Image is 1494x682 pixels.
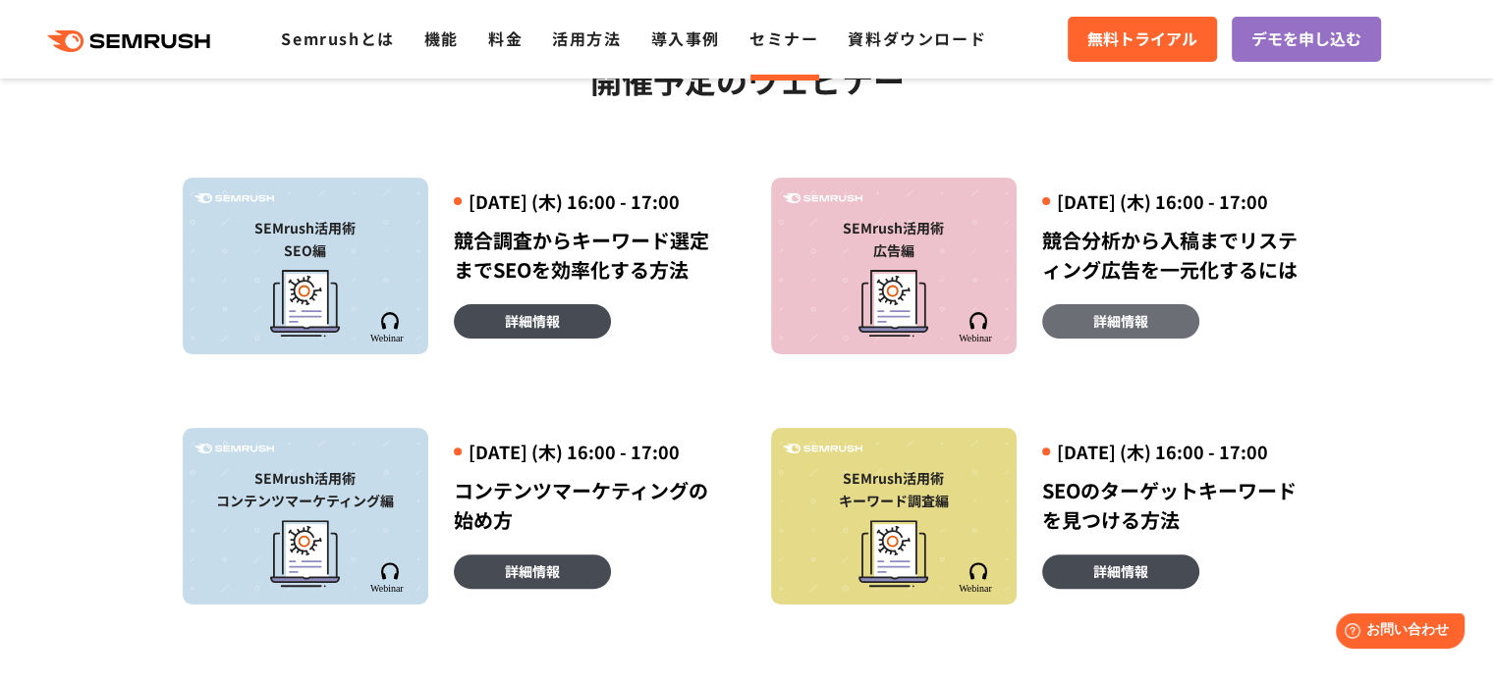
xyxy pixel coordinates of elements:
[781,467,1007,512] div: SEMrush活用術 キーワード調査編
[454,440,724,464] div: [DATE] (木) 16:00 - 17:00
[505,560,560,582] span: 詳細情報
[1042,554,1199,589] a: 詳細情報
[1251,26,1361,52] span: デモを申し込む
[1068,17,1217,62] a: 無料トライアル
[749,26,818,50] a: セミナー
[505,310,560,332] span: 詳細情報
[369,312,410,342] img: Semrush
[958,562,998,593] img: Semrush
[783,193,862,204] img: Semrush
[454,189,724,214] div: [DATE] (木) 16:00 - 17:00
[783,444,862,454] img: Semrush
[424,26,459,50] a: 機能
[1093,310,1148,332] span: 詳細情報
[781,217,1007,262] div: SEMrush活用術 広告編
[193,217,418,262] div: SEMrush活用術 SEO編
[369,562,410,593] img: Semrush
[1042,304,1199,339] a: 詳細情報
[281,26,394,50] a: Semrushとは
[194,193,274,204] img: Semrush
[1042,226,1312,285] div: 競合分析から入稿までリスティング広告を一元化するには
[454,554,611,589] a: 詳細情報
[1042,476,1312,535] div: SEOのターゲットキーワードを見つける方法
[1042,440,1312,464] div: [DATE] (木) 16:00 - 17:00
[488,26,523,50] a: 料金
[958,312,998,342] img: Semrush
[1093,560,1148,582] span: 詳細情報
[651,26,720,50] a: 導入事例
[1042,189,1312,214] div: [DATE] (木) 16:00 - 17:00
[183,55,1312,104] h2: 開催予定のウェビナー
[848,26,986,50] a: 資料ダウンロード
[1087,26,1197,52] span: 無料トライアル
[193,467,418,512] div: SEMrush活用術 コンテンツマーケティング編
[1319,605,1472,660] iframe: Help widget launcher
[454,304,611,339] a: 詳細情報
[552,26,621,50] a: 活用方法
[454,476,724,535] div: コンテンツマーケティングの始め方
[194,444,274,454] img: Semrush
[1232,17,1381,62] a: デモを申し込む
[454,226,724,285] div: 競合調査からキーワード選定までSEOを効率化する方法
